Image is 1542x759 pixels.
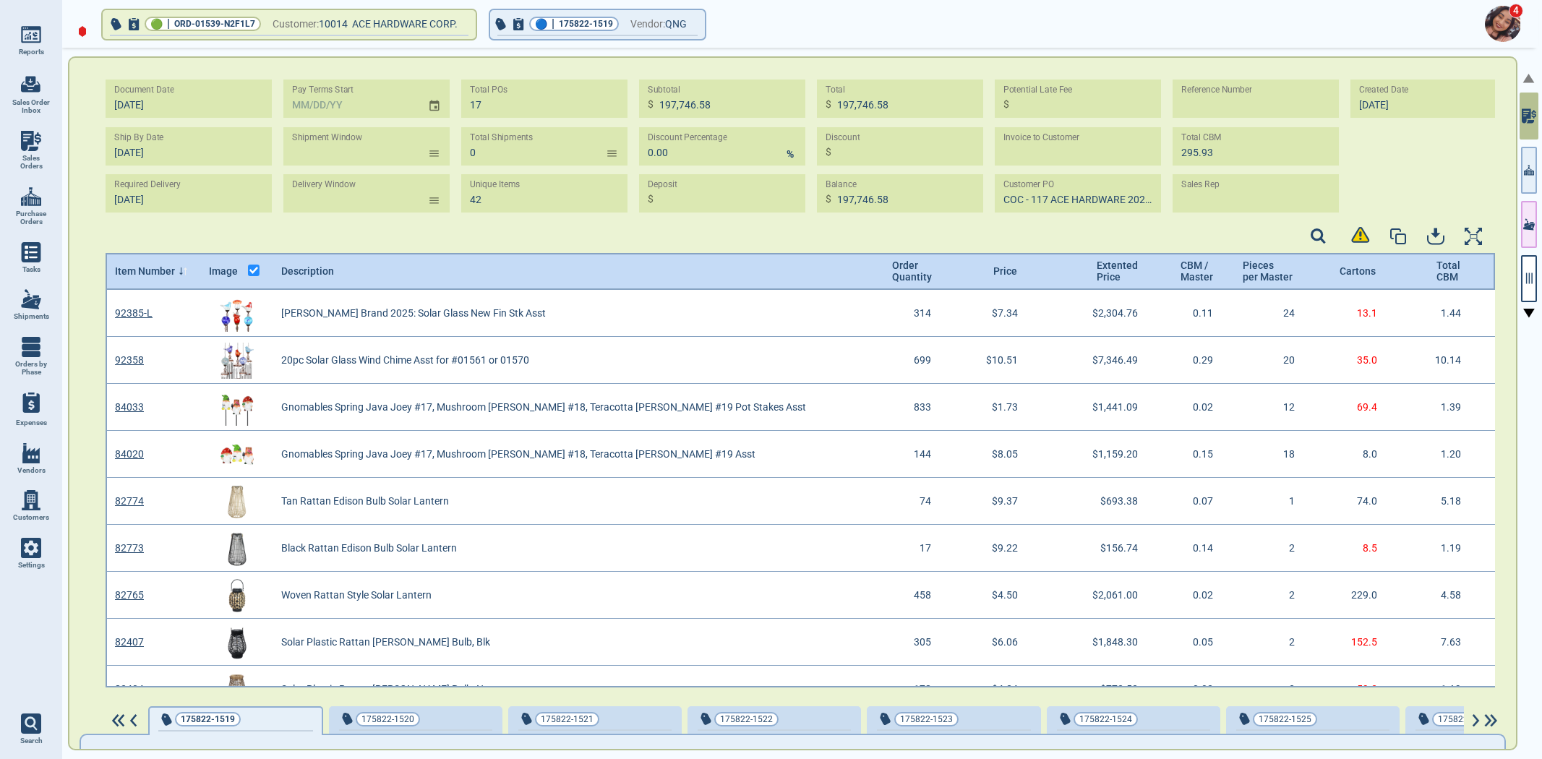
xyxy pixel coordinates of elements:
[21,289,41,309] img: menu_icon
[648,97,654,112] p: $
[21,443,41,463] img: menu_icon
[1357,495,1377,507] span: 74.0
[900,712,953,726] span: 175822-1523
[986,354,1018,366] span: $10.51
[1181,132,1222,143] label: Total CBM
[219,342,255,378] img: 92358Img
[1040,619,1155,666] div: $1,848.30
[1235,525,1314,572] div: 2
[1235,572,1314,619] div: 2
[1485,6,1521,42] img: Avatar
[826,85,845,95] label: Total
[21,25,41,45] img: menu_icon
[1363,542,1377,554] span: 8.5
[114,132,163,143] label: Ship By Date
[292,132,362,143] label: Shipment Window
[1003,85,1072,95] label: Potential Late Fee
[219,530,255,566] img: 82773Img
[1040,572,1155,619] div: $2,061.00
[281,265,334,277] span: Description
[1357,354,1377,366] span: 35.0
[1351,636,1377,648] span: 152.5
[21,131,41,151] img: menu_icon
[174,17,255,31] span: ORD-01539-N2F1L7
[281,636,490,648] span: Solar Plastic Rattan [PERSON_NAME] Bulb, Blk
[914,683,931,695] span: 178
[219,671,255,707] img: 82404Img
[1040,478,1155,525] div: $693.38
[115,448,144,460] a: 84020
[103,10,476,39] button: 🟢|ORD-01539-N2F1L7Customer:10014 ACE HARDWARE CORP.
[115,354,144,366] a: 92358
[16,419,47,427] span: Expenses
[18,561,45,570] span: Settings
[361,712,414,726] span: 175822-1520
[106,174,263,213] input: MM/DD/YY
[281,401,806,413] span: Gnomables Spring Java Joey #17, Mushroom [PERSON_NAME] #18, Teracotta [PERSON_NAME] #19 Pot Stake...
[1357,401,1377,413] span: 69.4
[283,80,416,118] input: MM/DD/YY
[21,490,41,510] img: menu_icon
[552,17,554,31] span: |
[920,542,931,554] span: 17
[1397,478,1481,525] div: 5.18
[826,132,860,143] label: Discount
[12,154,51,171] span: Sales Orders
[826,97,831,112] p: $
[648,132,727,143] label: Discount Percentage
[219,624,255,660] img: 82407Img
[1397,619,1481,666] div: 7.63
[1040,525,1155,572] div: $156.74
[1235,431,1314,478] div: 18
[1397,290,1481,337] div: 1.44
[1397,666,1481,713] div: 1.19
[892,260,931,283] span: Order Quantity
[115,636,144,648] a: 82407
[665,15,687,33] span: QNG
[1181,85,1252,95] label: Reference Number
[1097,260,1134,283] span: Extented Price
[219,483,255,519] img: 82774Img
[106,127,263,166] input: MM/DD/YY
[470,132,533,143] label: Total Shipments
[1397,525,1481,572] div: 1.19
[826,192,831,207] p: $
[914,401,931,413] span: 833
[1340,265,1376,277] span: Cartons
[219,295,255,331] img: 92385-LImg
[1351,589,1377,601] span: 229.0
[22,265,40,274] span: Tasks
[78,25,87,38] img: diamond
[115,265,175,277] span: Item Number
[1470,714,1482,727] img: ArrowIcon
[1397,431,1481,478] div: 1.20
[114,179,181,190] label: Required Delivery
[992,589,1018,601] span: $4.50
[150,20,163,29] span: 🟢
[352,18,458,30] span: ACE HARDWARE CORP.
[281,448,755,460] span: Gnomables Spring Java Joey #17, Mushroom [PERSON_NAME] #18, Teracotta [PERSON_NAME] #19 Asst
[1155,572,1235,619] div: 0.02
[1359,85,1408,95] label: Created Date
[914,636,931,648] span: 305
[281,354,529,366] span: 20pc Solar Glass Wind Chime Asst for #01561 or 01570
[292,85,354,95] label: Pay Terms Start
[21,242,41,262] img: menu_icon
[106,290,1496,687] div: grid
[1235,290,1314,337] div: 24
[17,466,46,475] span: Vendors
[1040,431,1155,478] div: $1,159.20
[720,712,773,726] span: 175822-1522
[1235,619,1314,666] div: 2
[115,683,144,695] a: 82404
[1003,132,1079,143] label: Invoice to Customer
[1155,290,1235,337] div: 0.11
[12,98,51,115] span: Sales Order Inbox
[1040,290,1155,337] div: $2,304.76
[1181,260,1213,283] span: CBM / Master
[1357,683,1377,695] span: 59.3
[1040,384,1155,431] div: $1,441.09
[1436,260,1459,283] span: Total CBM
[219,436,255,472] img: 84020Img
[1181,179,1220,190] label: Sales Rep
